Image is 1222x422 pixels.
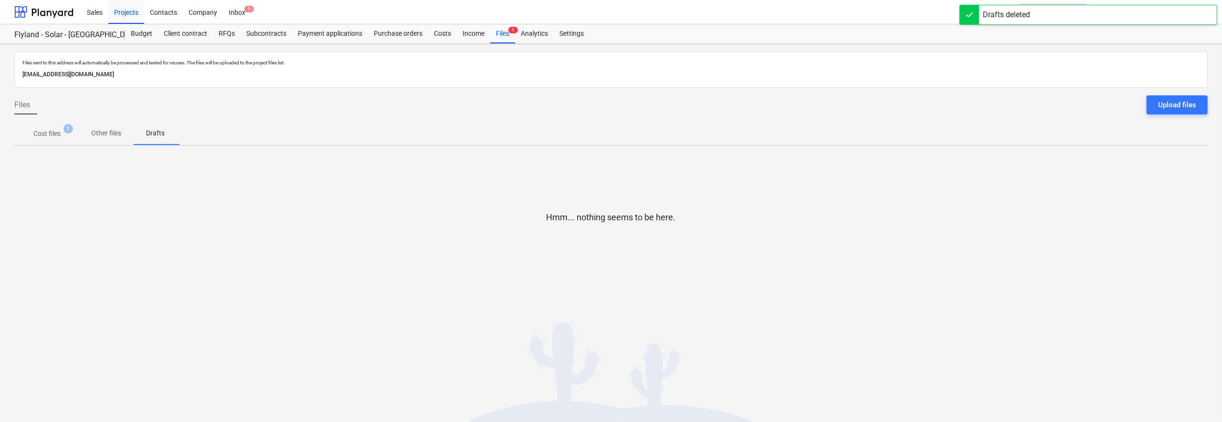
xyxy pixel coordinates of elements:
p: Files sent to this address will automatically be processed and tested for viruses. The files will... [22,60,1200,66]
a: Files1 [490,24,515,43]
a: Costs [428,24,457,43]
div: Files [490,24,515,43]
p: Drafts [144,128,167,138]
p: Hmm... nothing seems to be here. [547,212,676,223]
span: 1 [244,6,254,12]
a: Income [457,24,490,43]
a: Payment applications [292,24,368,43]
span: 1 [63,124,73,134]
p: [EMAIL_ADDRESS][DOMAIN_NAME] [22,70,1200,80]
div: Flyland - Solar - [GEOGRAPHIC_DATA] [14,30,114,40]
a: Analytics [515,24,554,43]
a: Settings [554,24,590,43]
span: 1 [508,27,518,33]
button: Upload files [1147,95,1208,114]
a: RFQs [213,24,241,43]
a: Subcontracts [241,24,292,43]
a: Client contract [158,24,213,43]
a: Budget [125,24,158,43]
span: Files [14,99,30,111]
div: Upload files [1158,99,1196,111]
a: Purchase orders [368,24,428,43]
div: Drafts deleted [983,9,1030,21]
p: Cost files [33,129,61,139]
p: Other files [91,128,121,138]
iframe: Chat Widget [1174,376,1222,422]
